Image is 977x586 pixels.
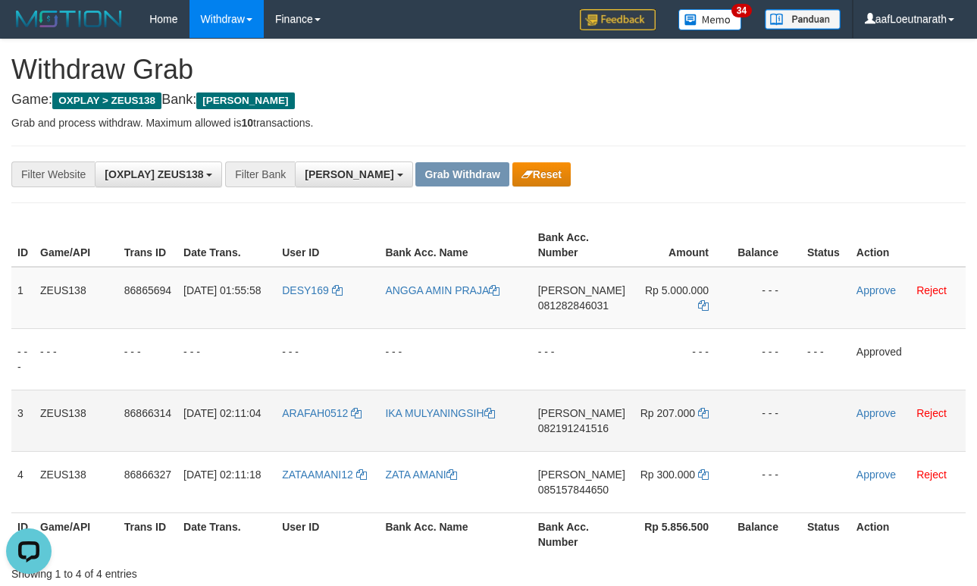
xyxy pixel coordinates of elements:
span: Rp 300.000 [640,468,695,481]
span: [DATE] 01:55:58 [183,284,261,296]
td: - - - [276,328,379,390]
a: Approve [856,468,896,481]
th: Action [850,512,966,556]
th: Bank Acc. Name [379,512,531,556]
th: Status [801,512,850,556]
a: Copy 5000000 to clipboard [698,299,709,312]
img: MOTION_logo.png [11,8,127,30]
a: Copy 207000 to clipboard [698,407,709,419]
a: ZATA AMANI [385,468,456,481]
th: Date Trans. [177,512,276,556]
a: ARAFAH0512 [282,407,362,419]
td: 3 [11,390,34,451]
div: Showing 1 to 4 of 4 entries [11,560,396,581]
td: ZEUS138 [34,267,118,329]
a: Approve [856,284,896,296]
h1: Withdraw Grab [11,55,966,85]
th: Amount [631,224,731,267]
span: Copy 081282846031 to clipboard [538,299,609,312]
td: 1 [11,267,34,329]
button: [OXPLAY] ZEUS138 [95,161,222,187]
a: Reject [916,407,947,419]
span: Copy 085157844650 to clipboard [538,484,609,496]
td: - - - [532,328,631,390]
th: Bank Acc. Number [532,512,631,556]
span: 86865694 [124,284,171,296]
td: - - - [731,328,801,390]
h4: Game: Bank: [11,92,966,108]
td: - - - [631,328,731,390]
a: Reject [916,468,947,481]
img: Button%20Memo.svg [678,9,742,30]
button: Reset [512,162,571,186]
td: - - - [731,390,801,451]
th: ID [11,224,34,267]
span: Copy 082191241516 to clipboard [538,422,609,434]
td: - - - [177,328,276,390]
span: OXPLAY > ZEUS138 [52,92,161,109]
span: [PERSON_NAME] [538,407,625,419]
a: IKA MULYANINGSIH [385,407,494,419]
th: Action [850,224,966,267]
span: 86866314 [124,407,171,419]
th: ID [11,512,34,556]
a: Copy 300000 to clipboard [698,468,709,481]
strong: 10 [241,117,253,129]
td: ZEUS138 [34,451,118,512]
a: Reject [916,284,947,296]
button: Grab Withdraw [415,162,509,186]
span: [PERSON_NAME] [538,468,625,481]
th: Bank Acc. Number [532,224,631,267]
th: Trans ID [118,512,177,556]
a: ANGGA AMIN PRAJA [385,284,499,296]
p: Grab and process withdraw. Maximum allowed is transactions. [11,115,966,130]
span: [PERSON_NAME] [196,92,294,109]
span: [DATE] 02:11:18 [183,468,261,481]
th: Game/API [34,512,118,556]
td: ZEUS138 [34,390,118,451]
span: [PERSON_NAME] [538,284,625,296]
span: [PERSON_NAME] [305,168,393,180]
img: panduan.png [765,9,841,30]
th: Rp 5.856.500 [631,512,731,556]
span: ARAFAH0512 [282,407,348,419]
span: 34 [731,4,752,17]
th: Balance [731,512,801,556]
th: User ID [276,512,379,556]
td: - - - [731,267,801,329]
td: - - - [11,328,34,390]
span: DESY169 [282,284,328,296]
button: Open LiveChat chat widget [6,6,52,52]
span: ZATAAMANI12 [282,468,353,481]
th: Status [801,224,850,267]
span: 86866327 [124,468,171,481]
img: Feedback.jpg [580,9,656,30]
td: - - - [118,328,177,390]
td: - - - [801,328,850,390]
th: User ID [276,224,379,267]
td: Approved [850,328,966,390]
th: Balance [731,224,801,267]
th: Trans ID [118,224,177,267]
th: Bank Acc. Name [379,224,531,267]
th: Date Trans. [177,224,276,267]
a: DESY169 [282,284,342,296]
td: - - - [34,328,118,390]
span: Rp 5.000.000 [645,284,709,296]
span: [DATE] 02:11:04 [183,407,261,419]
div: Filter Website [11,161,95,187]
td: - - - [731,451,801,512]
td: 4 [11,451,34,512]
span: Rp 207.000 [640,407,695,419]
div: Filter Bank [225,161,295,187]
span: [OXPLAY] ZEUS138 [105,168,203,180]
a: ZATAAMANI12 [282,468,367,481]
th: Game/API [34,224,118,267]
button: [PERSON_NAME] [295,161,412,187]
a: Approve [856,407,896,419]
td: - - - [379,328,531,390]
